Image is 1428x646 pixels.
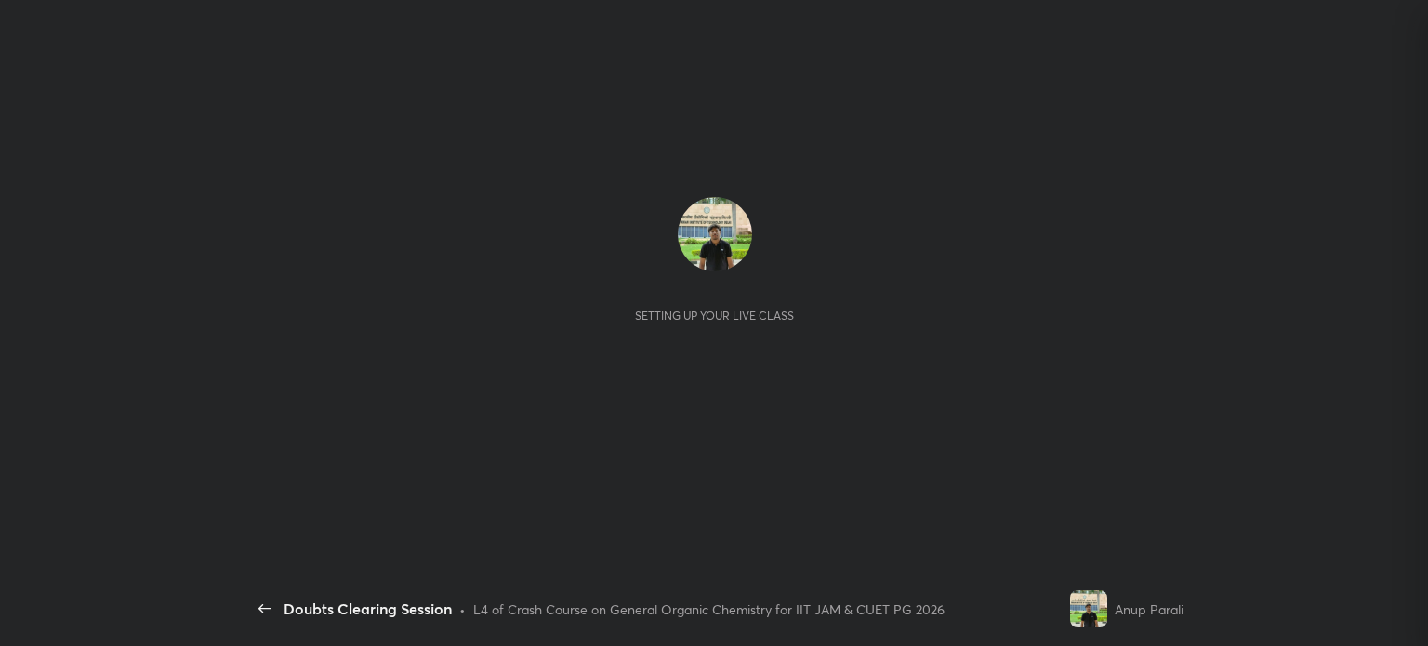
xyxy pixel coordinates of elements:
[473,600,945,619] div: L4 of Crash Course on General Organic Chemistry for IIT JAM & CUET PG 2026
[459,600,466,619] div: •
[635,309,794,323] div: Setting up your live class
[1070,590,1107,627] img: 2782fdca8abe4be7a832ca4e3fcd32a4.jpg
[284,598,452,620] div: Doubts Clearing Session
[1115,600,1183,619] div: Anup Parali
[678,197,752,271] img: 2782fdca8abe4be7a832ca4e3fcd32a4.jpg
